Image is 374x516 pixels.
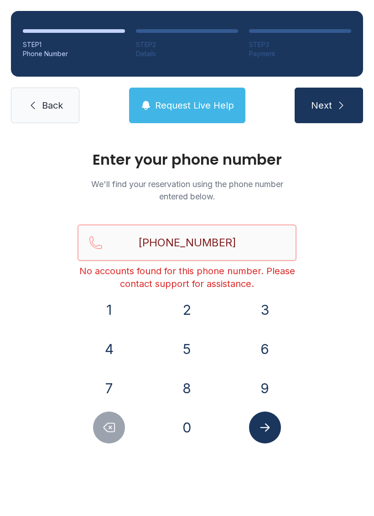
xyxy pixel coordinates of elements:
button: 5 [171,333,203,365]
div: STEP 1 [23,40,125,49]
button: 4 [93,333,125,365]
div: Phone Number [23,49,125,58]
span: Request Live Help [155,99,234,112]
div: No accounts found for this phone number. Please contact support for assistance. [78,265,296,290]
span: Next [311,99,332,112]
button: 0 [171,412,203,443]
h1: Enter your phone number [78,152,296,167]
div: STEP 3 [249,40,351,49]
button: 9 [249,372,281,404]
div: Payment [249,49,351,58]
button: 3 [249,294,281,326]
div: Details [136,49,238,58]
input: Reservation phone number [78,224,296,261]
button: 8 [171,372,203,404]
button: 2 [171,294,203,326]
button: 6 [249,333,281,365]
span: Back [42,99,63,112]
button: Submit lookup form [249,412,281,443]
p: We'll find your reservation using the phone number entered below. [78,178,296,203]
div: STEP 2 [136,40,238,49]
button: Delete number [93,412,125,443]
button: 1 [93,294,125,326]
button: 7 [93,372,125,404]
